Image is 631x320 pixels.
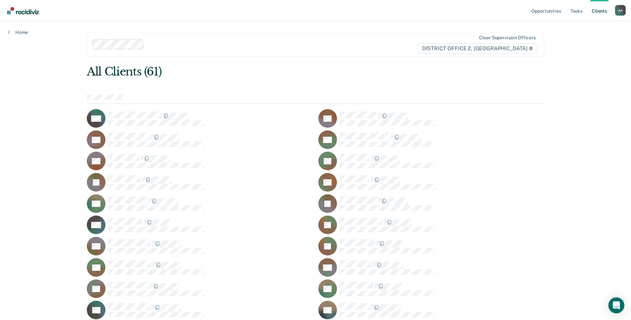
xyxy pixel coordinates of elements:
div: Clear supervision officers [479,35,536,41]
span: DISTRICT OFFICE 2, [GEOGRAPHIC_DATA] [418,43,537,54]
button: Profile dropdown button [615,5,626,16]
div: A A [615,5,626,16]
div: Open Intercom Messenger [608,297,624,313]
img: Recidiviz [7,7,39,14]
a: Home [8,29,28,35]
div: All Clients (61) [87,65,453,79]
